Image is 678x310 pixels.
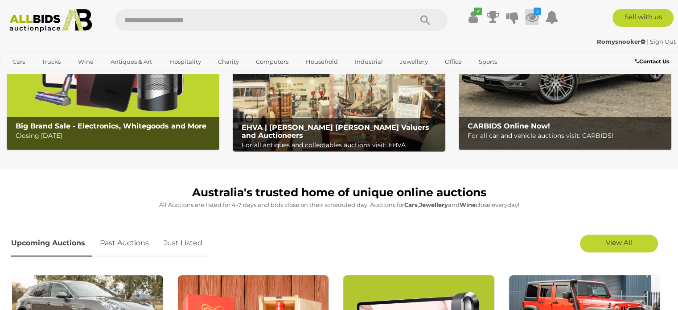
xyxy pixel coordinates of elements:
[606,238,632,247] span: View All
[525,9,538,25] a: 2
[16,130,215,141] p: Closing [DATE]
[635,57,671,66] a: Contact Us
[72,54,99,69] a: Wine
[93,230,156,256] a: Past Auctions
[11,186,667,199] h1: Australia's trusted home of unique online auctions
[105,54,158,69] a: Antiques & Art
[597,38,645,45] strong: Romysnooker
[473,54,503,69] a: Sports
[635,58,669,65] b: Contact Us
[650,38,676,45] a: Sign Out
[11,230,92,256] a: Upcoming Auctions
[349,54,389,69] a: Industrial
[7,54,31,69] a: Cars
[7,69,82,84] a: [GEOGRAPHIC_DATA]
[466,9,480,25] a: ✔
[164,54,207,69] a: Hospitality
[11,200,667,210] p: All Auctions are listed for 4-7 days and bids close on their scheduled day. Auctions for , and cl...
[460,201,476,208] strong: Wine
[16,122,206,130] b: Big Brand Sale - Electronics, Whitegoods and More
[157,230,209,256] a: Just Listed
[468,122,550,130] b: CARBIDS Online Now!
[468,130,667,141] p: For all car and vehicle auctions visit: CARBIDS!
[474,8,482,15] i: ✔
[534,8,541,15] i: 2
[647,38,649,45] span: |
[233,66,445,151] img: EHVA | Evans Hastings Valuers and Auctioneers
[242,123,429,140] b: EHVA | [PERSON_NAME] [PERSON_NAME] Valuers and Auctioneers
[300,54,344,69] a: Household
[580,235,658,252] a: View All
[36,54,66,69] a: Trucks
[439,54,468,69] a: Office
[394,54,433,69] a: Jewellery
[404,201,418,208] strong: Cars
[242,140,441,151] p: For all antiques and collectables auctions visit: EHVA
[233,66,445,151] a: EHVA | Evans Hastings Valuers and Auctioneers EHVA | [PERSON_NAME] [PERSON_NAME] Valuers and Auct...
[612,9,674,27] a: Sell with us
[597,38,647,45] a: Romysnooker
[419,201,448,208] strong: Jewellery
[5,9,97,32] img: Allbids.com.au
[250,54,294,69] a: Computers
[212,54,245,69] a: Charity
[403,9,448,31] button: Search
